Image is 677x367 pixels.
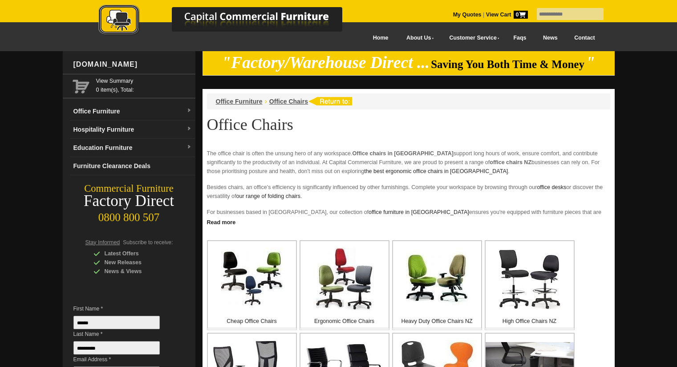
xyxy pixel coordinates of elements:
[484,12,527,18] a: View Cart0
[73,304,173,313] span: First Name *
[203,216,615,227] a: Click to read more
[96,77,192,85] a: View Summary
[393,317,481,326] p: Heavy Duty Office Chairs NZ
[486,12,528,18] strong: View Cart
[73,316,160,329] input: First Name *
[63,182,195,195] div: Commercial Furniture
[74,4,385,40] a: Capital Commercial Furniture Logo
[586,53,595,72] em: "
[566,28,603,48] a: Contact
[207,149,610,176] p: The office chair is often the unsung hero of any workspace. support long hours of work, ensure co...
[485,240,575,330] a: High Office Chairs NZ High Office Chairs NZ
[208,317,296,326] p: Cheap Office Chairs
[308,97,352,105] img: return to
[63,207,195,224] div: 0800 800 507
[186,126,192,132] img: dropdown
[453,12,482,18] a: My Quotes
[265,97,267,106] li: ›
[93,267,178,276] div: News & Views
[63,195,195,207] div: Factory Direct
[300,317,389,326] p: Ergonomic Office Chairs
[73,341,160,355] input: Last Name *
[93,258,178,267] div: New Releases
[70,157,195,175] a: Furniture Clearance Deals
[222,53,430,72] em: "Factory/Warehouse Direct ...
[486,317,574,326] p: High Office Chairs NZ
[406,248,468,310] img: Heavy Duty Office Chairs NZ
[514,11,528,19] span: 0
[186,145,192,150] img: dropdown
[74,4,385,37] img: Capital Commercial Furniture Logo
[364,168,508,174] a: the best ergonomic office chairs in [GEOGRAPHIC_DATA]
[96,77,192,93] span: 0 item(s), Total:
[73,355,173,364] span: Email Address *
[207,116,610,133] h1: Office Chairs
[207,208,610,234] p: For businesses based in [GEOGRAPHIC_DATA], our collection of ensures you're equipped with furnitu...
[207,240,297,330] a: Cheap Office Chairs Cheap Office Chairs
[186,108,192,113] img: dropdown
[397,28,439,48] a: About Us
[123,239,173,246] span: Subscribe to receive:
[93,249,178,258] div: Latest Offers
[431,58,584,70] span: Saving You Both Time & Money
[313,248,376,310] img: Ergonomic Office Chairs
[216,98,263,105] a: Office Furniture
[70,121,195,139] a: Hospitality Furnituredropdown
[300,240,389,330] a: Ergonomic Office Chairs Ergonomic Office Chairs
[73,330,173,339] span: Last Name *
[535,28,566,48] a: News
[70,139,195,157] a: Education Furnituredropdown
[392,240,482,330] a: Heavy Duty Office Chairs NZ Heavy Duty Office Chairs NZ
[353,150,454,157] strong: Office chairs in [GEOGRAPHIC_DATA]
[369,209,469,215] a: office furniture in [GEOGRAPHIC_DATA]
[236,193,301,199] a: our range of folding chairs
[85,239,120,246] span: Stay Informed
[207,183,610,201] p: Besides chairs, an office's efficiency is significantly influenced by other furnishings. Complete...
[439,28,505,48] a: Customer Service
[505,28,535,48] a: Faqs
[499,249,561,309] img: High Office Chairs NZ
[537,184,566,190] a: office desks
[70,51,195,78] div: [DOMAIN_NAME]
[490,159,531,165] strong: office chairs NZ
[221,248,283,310] img: Cheap Office Chairs
[269,98,308,105] a: Office Chairs
[70,102,195,121] a: Office Furnituredropdown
